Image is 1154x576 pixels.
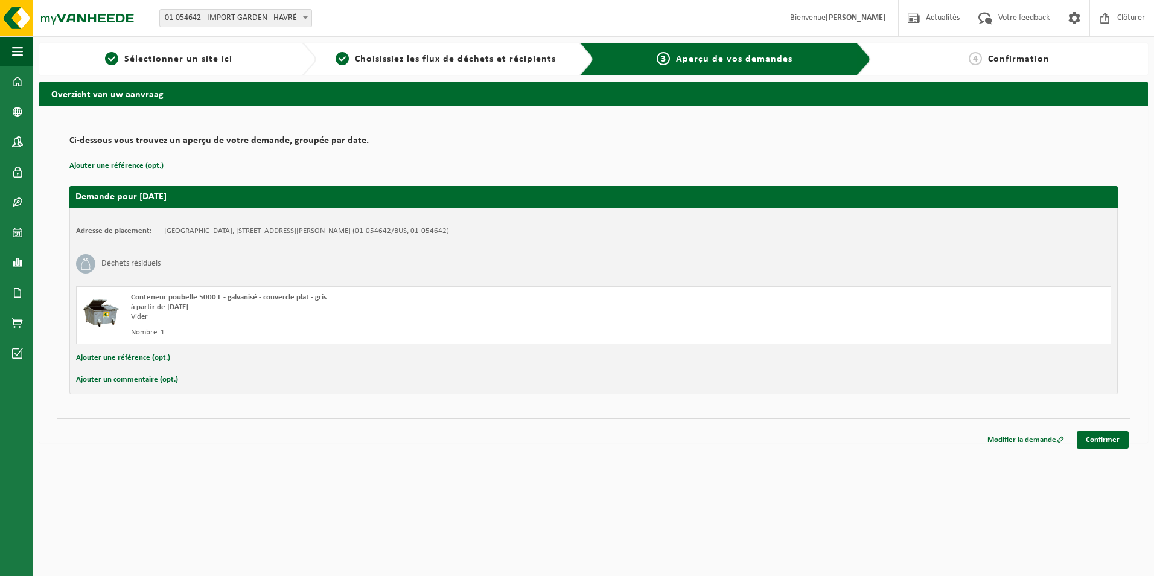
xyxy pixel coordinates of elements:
button: Ajouter une référence (opt.) [76,350,170,366]
h2: Overzicht van uw aanvraag [39,82,1148,105]
span: 4 [969,52,982,65]
button: Ajouter un commentaire (opt.) [76,372,178,388]
a: Confirmer [1077,431,1129,449]
strong: [PERSON_NAME] [826,13,886,22]
h2: Ci-dessous vous trouvez un aperçu de votre demande, groupée par date. [69,136,1118,152]
span: 2 [336,52,349,65]
span: Conteneur poubelle 5000 L - galvanisé - couvercle plat - gris [131,293,327,301]
strong: Demande pour [DATE] [75,192,167,202]
button: Ajouter une référence (opt.) [69,158,164,174]
div: Nombre: 1 [131,328,642,338]
strong: à partir de [DATE] [131,303,188,311]
div: Vider [131,312,642,322]
span: Aperçu de vos demandes [676,54,792,64]
span: Choisissiez les flux de déchets et récipients [355,54,556,64]
span: Confirmation [988,54,1050,64]
strong: Adresse de placement: [76,227,152,235]
td: [GEOGRAPHIC_DATA], [STREET_ADDRESS][PERSON_NAME] (01-054642/BUS, 01-054642) [164,226,449,236]
h3: Déchets résiduels [101,254,161,274]
span: 01-054642 - IMPORT GARDEN - HAVRÉ [160,10,311,27]
span: 01-054642 - IMPORT GARDEN - HAVRÉ [159,9,312,27]
a: 2Choisissiez les flux de déchets et récipients [322,52,569,66]
img: WB-5000-GAL-GY-01.png [83,293,119,329]
a: 1Sélectionner un site ici [45,52,292,66]
a: Modifier la demande [978,431,1073,449]
span: Sélectionner un site ici [124,54,232,64]
span: 1 [105,52,118,65]
span: 3 [657,52,670,65]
